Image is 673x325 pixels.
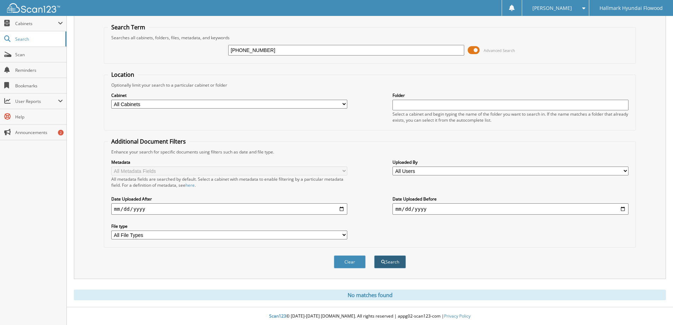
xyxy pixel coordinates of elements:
span: Scan [15,52,63,58]
span: Cabinets [15,21,58,27]
span: [PERSON_NAME] [532,6,572,10]
div: No matches found [74,290,666,300]
span: Search [15,36,62,42]
input: end [392,203,628,215]
img: scan123-logo-white.svg [7,3,60,13]
div: Select a cabinet and begin typing the name of the folder you want to search in. If the name match... [392,111,628,123]
button: Search [374,255,406,268]
div: Optionally limit your search to a particular cabinet or folder [108,82,632,88]
legend: Search Term [108,23,149,31]
input: start [111,203,347,215]
div: Searches all cabinets, folders, files, metadata, and keywords [108,35,632,41]
div: © [DATE]-[DATE] [DOMAIN_NAME]. All rights reserved | appg02-scan123-com | [67,308,673,325]
div: 2 [58,130,64,135]
span: Help [15,114,63,120]
span: Bookmarks [15,83,63,89]
span: Hallmark Hyundai Flowood [600,6,663,10]
span: User Reports [15,98,58,104]
legend: Location [108,71,138,79]
a: Privacy Policy [444,313,471,319]
div: All metadata fields are searched by default. Select a cabinet with metadata to enable filtering b... [111,176,347,188]
a: here [185,182,195,188]
label: File type [111,223,347,229]
span: Scan123 [269,313,286,319]
label: Cabinet [111,92,347,98]
label: Folder [392,92,628,98]
label: Metadata [111,159,347,165]
span: Reminders [15,67,63,73]
span: Announcements [15,129,63,135]
label: Date Uploaded Before [392,196,628,202]
label: Date Uploaded After [111,196,347,202]
button: Clear [334,255,366,268]
div: Enhance your search for specific documents using filters such as date and file type. [108,149,632,155]
label: Uploaded By [392,159,628,165]
span: Advanced Search [484,48,515,53]
legend: Additional Document Filters [108,138,189,145]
